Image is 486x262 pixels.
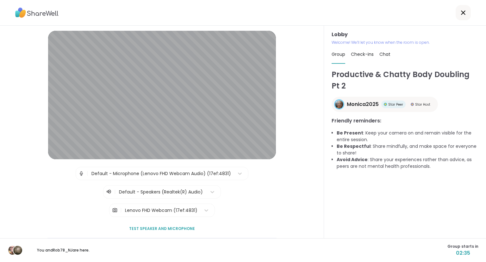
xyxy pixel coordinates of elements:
[332,117,478,125] h3: Friendly reminders:
[351,51,374,57] span: Check-ins
[112,204,118,217] img: Camera
[129,226,195,232] span: Test speaker and microphone
[447,244,478,249] span: Group starts in
[43,238,281,250] div: 🎉 Chrome audio is fixed! If this is your first group, please restart your browser so audio works ...
[411,103,414,106] img: Star Host
[13,246,22,255] img: Rob78_NJ
[125,207,197,214] div: Lenovo FHD Webcam (17ef:4831)
[332,97,438,112] a: Monica2025Monica2025Star PeerStar PeerStar HostStar Host
[15,5,59,20] img: ShareWell Logo
[87,167,88,180] span: |
[384,103,387,106] img: Star Peer
[379,51,390,57] span: Chat
[447,249,478,257] span: 02:35
[337,156,368,163] b: Avoid Advice
[332,40,478,45] p: Welcome! We’ll let you know when the room is open.
[332,31,478,38] h3: Lobby
[91,170,231,177] div: Default - Microphone (Lenovo FHD Webcam Audio) (17ef:4831)
[337,130,363,136] b: Be Present
[28,247,99,253] p: You and Rob78_NJ are here.
[8,246,17,255] img: bt7lmt
[337,156,478,170] li: : Share your experiences rather than advice, as peers are not mental health professionals.
[337,143,478,156] li: : Share mindfully, and make space for everyone to share!
[332,51,345,57] span: Group
[127,222,197,235] button: Test speaker and microphone
[114,188,116,196] span: |
[388,102,403,107] span: Star Peer
[415,102,430,107] span: Star Host
[332,69,478,92] h1: Productive & Chatty Body Doubling Pt 2
[335,100,343,108] img: Monica2025
[347,101,379,108] span: Monica2025
[337,143,371,149] b: Be Respectful
[337,130,478,143] li: : Keep your camera on and remain visible for the entire session.
[120,204,122,217] span: |
[78,167,84,180] img: Microphone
